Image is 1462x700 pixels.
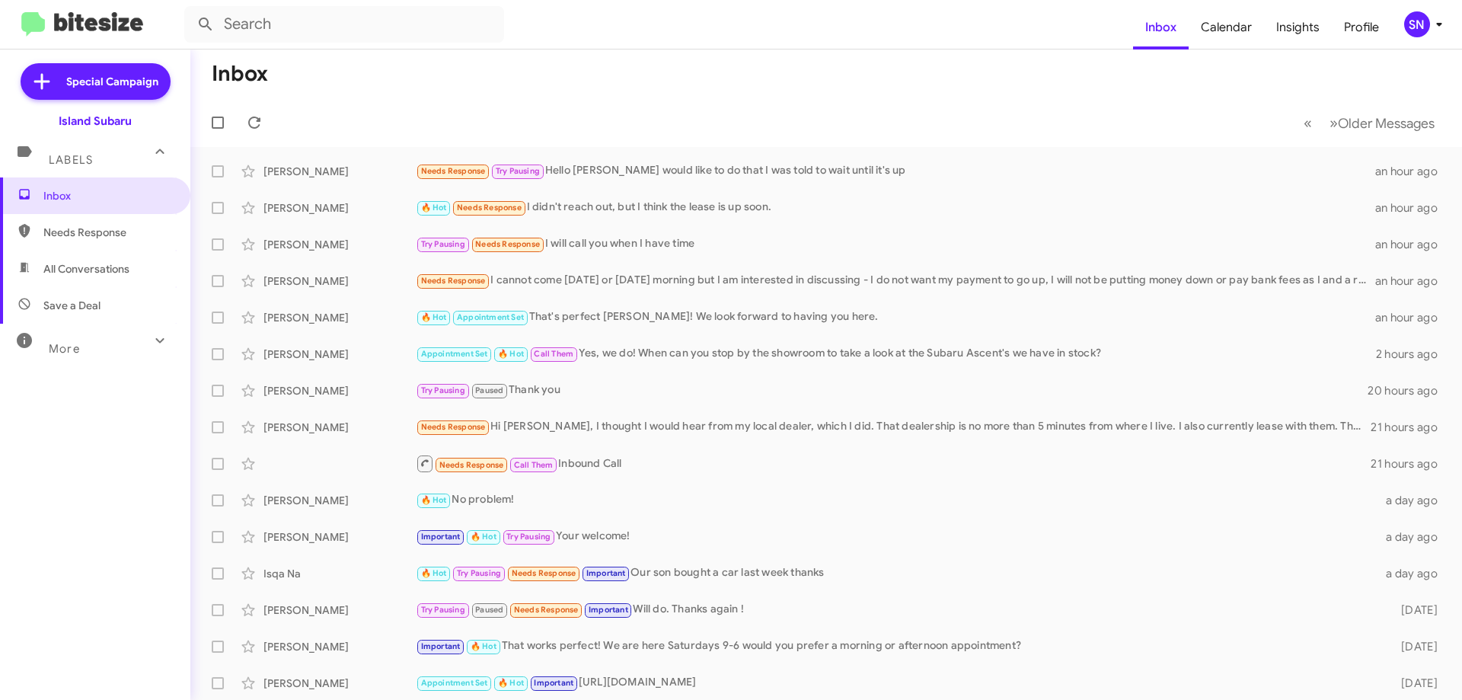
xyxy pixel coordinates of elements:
div: [PERSON_NAME] [263,676,416,691]
span: 🔥 Hot [421,203,447,213]
div: Hi [PERSON_NAME], I thought I would hear from my local dealer, which I did. That dealership is no... [416,418,1371,436]
span: 🔥 Hot [471,532,496,542]
span: Paused [475,605,503,615]
span: Special Campaign [66,74,158,89]
div: 21 hours ago [1371,420,1450,435]
span: 🔥 Hot [421,568,447,578]
span: Try Pausing [421,239,465,249]
span: 🔥 Hot [421,312,447,322]
span: 🔥 Hot [498,678,524,688]
span: Needs Response [457,203,522,213]
div: [PERSON_NAME] [263,347,416,362]
div: I cannot come [DATE] or [DATE] morning but I am interested in discussing - I do not want my payme... [416,272,1375,289]
div: 21 hours ago [1371,456,1450,471]
a: Calendar [1189,5,1264,50]
h1: Inbox [212,62,268,86]
span: Try Pausing [506,532,551,542]
nav: Page navigation example [1295,107,1444,139]
div: [DATE] [1377,639,1450,654]
div: [URL][DOMAIN_NAME] [416,674,1377,692]
span: Needs Response [514,605,579,615]
div: No problem! [416,491,1377,509]
div: a day ago [1377,493,1450,508]
span: Older Messages [1338,115,1435,132]
span: Needs Response [475,239,540,249]
a: Profile [1332,5,1391,50]
span: Try Pausing [457,568,501,578]
span: Important [421,532,461,542]
span: Try Pausing [421,385,465,395]
span: Needs Response [421,276,486,286]
div: Your welcome! [416,528,1377,545]
span: Important [586,568,626,578]
div: 2 hours ago [1376,347,1450,362]
div: [PERSON_NAME] [263,639,416,654]
div: [PERSON_NAME] [263,310,416,325]
a: Special Campaign [21,63,171,100]
div: Yes, we do! When can you stop by the showroom to take a look at the Subaru Ascent's we have in st... [416,345,1376,363]
div: 20 hours ago [1368,383,1450,398]
span: Try Pausing [421,605,465,615]
button: Previous [1294,107,1321,139]
span: 🔥 Hot [471,641,496,651]
div: I didn't reach out, but I think the lease is up soon. [416,199,1375,216]
span: Try Pausing [496,166,540,176]
div: Will do. Thanks again ! [416,601,1377,618]
div: [DATE] [1377,676,1450,691]
span: Appointment Set [421,349,488,359]
span: Important [589,605,628,615]
div: [PERSON_NAME] [263,273,416,289]
span: 🔥 Hot [498,349,524,359]
span: Needs Response [421,166,486,176]
span: Save a Deal [43,298,101,313]
span: Call Them [514,460,554,470]
span: Needs Response [439,460,504,470]
div: [PERSON_NAME] [263,383,416,398]
div: an hour ago [1375,164,1450,179]
span: Inbox [43,188,173,203]
div: I will call you when I have time [416,235,1375,253]
div: SN [1404,11,1430,37]
span: All Conversations [43,261,129,276]
div: Thank you [416,382,1368,399]
div: [DATE] [1377,603,1450,618]
span: » [1330,113,1338,133]
span: Appointment Set [421,678,488,688]
a: Inbox [1133,5,1189,50]
div: [PERSON_NAME] [263,420,416,435]
div: [PERSON_NAME] [263,200,416,216]
a: Insights [1264,5,1332,50]
span: « [1304,113,1312,133]
span: Paused [475,385,503,395]
button: SN [1391,11,1445,37]
div: That works perfect! We are here Saturdays 9-6 would you prefer a morning or afternoon appointment? [416,638,1377,655]
div: a day ago [1377,566,1450,581]
div: a day ago [1377,529,1450,545]
div: an hour ago [1375,273,1450,289]
div: That's perfect [PERSON_NAME]! We look forward to having you here. [416,308,1375,326]
div: [PERSON_NAME] [263,164,416,179]
div: [PERSON_NAME] [263,493,416,508]
span: Call Them [534,349,573,359]
span: Appointment Set [457,312,524,322]
div: Inbound Call [416,454,1371,473]
span: Important [534,678,573,688]
div: an hour ago [1375,237,1450,252]
div: [PERSON_NAME] [263,237,416,252]
div: Isqa Na [263,566,416,581]
span: Important [421,641,461,651]
button: Next [1320,107,1444,139]
div: [PERSON_NAME] [263,603,416,618]
div: an hour ago [1375,200,1450,216]
span: Labels [49,153,93,167]
span: Needs Response [512,568,576,578]
span: Needs Response [421,422,486,432]
span: More [49,342,80,356]
div: an hour ago [1375,310,1450,325]
span: Needs Response [43,225,173,240]
div: Hello [PERSON_NAME] would like to do that I was told to wait until it's up [416,162,1375,180]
